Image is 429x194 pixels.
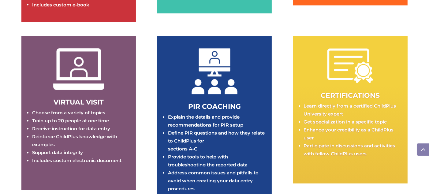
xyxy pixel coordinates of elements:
[32,117,130,125] li: Train up to 20 people at one time
[32,125,130,133] li: Receive instruction for data entry
[168,169,266,193] li: Address common issues and pitfalls to avoid when creating your data entry procedures
[188,103,241,111] a: PIR COACHING
[32,109,130,117] li: Choose from a variety of topics
[304,126,401,142] li: Enhance your credibility as a ChildPlus user
[168,129,266,153] li: Define PIR questions and how they relate to ChildPlus for sections A-C
[168,153,266,169] li: Provide tools to help with troubleshooting the reported data
[329,128,429,194] iframe: Chat Widget
[54,98,104,107] a: VIRTUAL VISIT
[32,149,130,157] li: Support data integrity
[32,1,130,9] li: Includes custom e-book
[32,133,130,149] li: Reinforce ChildPlus knowledge with examples
[304,102,401,118] li: Learn directly from a certified ChildPlus University expert
[304,142,401,158] li: Participate in discussions and activities with fellow ChildPlus users
[168,113,266,129] li: Explain the details and provide recommendations for PIR setup
[321,92,380,100] a: CERTIFICATIONS
[304,118,401,126] li: Get specialization in a specific topic
[32,157,130,165] li: Includes custom electronic document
